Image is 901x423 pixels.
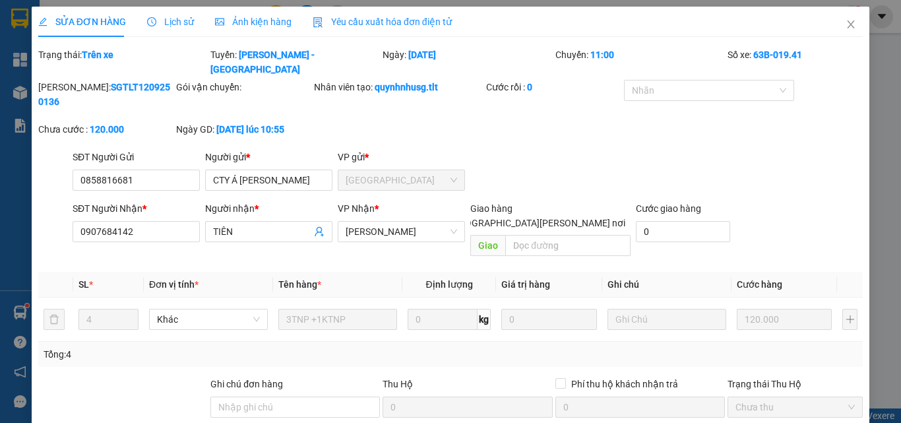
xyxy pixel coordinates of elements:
[147,16,194,27] span: Lịch sử
[210,379,283,389] label: Ghi chú đơn hàng
[728,377,863,391] div: Trạng thái Thu Hộ
[314,226,325,237] span: user-add
[73,150,200,164] div: SĐT Người Gửi
[38,17,47,26] span: edit
[445,216,631,230] span: [GEOGRAPHIC_DATA][PERSON_NAME] nơi
[753,49,802,60] b: 63B-019.41
[735,397,855,417] span: Chưa thu
[737,279,782,290] span: Cước hàng
[338,203,375,214] span: VP Nhận
[78,279,89,290] span: SL
[346,170,457,190] span: Sài Gòn
[602,272,731,298] th: Ghi chú
[346,222,457,242] span: Cao Tốc
[636,221,730,242] input: Cước giao hàng
[505,235,631,256] input: Dọc đường
[636,203,701,214] label: Cước giao hàng
[501,279,550,290] span: Giá trị hàng
[278,309,397,330] input: VD: Bàn, Ghế
[147,17,156,26] span: clock-circle
[176,122,311,137] div: Ngày GD:
[501,309,596,330] input: 0
[278,279,321,290] span: Tên hàng
[215,16,292,27] span: Ảnh kiện hàng
[176,80,311,94] div: Gói vận chuyển:
[832,7,869,44] button: Close
[470,203,513,214] span: Giao hàng
[338,150,465,164] div: VP gửi
[37,48,209,77] div: Trạng thái:
[607,309,726,330] input: Ghi Chú
[726,48,864,77] div: Số xe:
[313,16,452,27] span: Yêu cầu xuất hóa đơn điện tử
[478,309,491,330] span: kg
[216,124,284,135] b: [DATE] lúc 10:55
[210,49,315,75] b: [PERSON_NAME] - [GEOGRAPHIC_DATA]
[566,377,683,391] span: Phí thu hộ khách nhận trả
[554,48,726,77] div: Chuyến:
[314,80,483,94] div: Nhân viên tạo:
[408,49,436,60] b: [DATE]
[425,279,472,290] span: Định lượng
[470,235,505,256] span: Giao
[590,49,614,60] b: 11:00
[44,347,349,362] div: Tổng: 4
[381,48,553,77] div: Ngày:
[205,201,332,216] div: Người nhận
[44,309,65,330] button: delete
[313,17,323,28] img: icon
[215,17,224,26] span: picture
[486,80,621,94] div: Cước rồi :
[846,19,856,30] span: close
[209,48,381,77] div: Tuyến:
[149,279,199,290] span: Đơn vị tính
[210,397,380,418] input: Ghi chú đơn hàng
[842,309,857,330] button: plus
[38,16,126,27] span: SỬA ĐƠN HÀNG
[157,309,260,329] span: Khác
[38,80,173,109] div: [PERSON_NAME]:
[38,122,173,137] div: Chưa cước :
[90,124,124,135] b: 120.000
[383,379,413,389] span: Thu Hộ
[375,82,438,92] b: quynhnhusg.tlt
[73,201,200,216] div: SĐT Người Nhận
[82,49,113,60] b: Trên xe
[205,150,332,164] div: Người gửi
[527,82,532,92] b: 0
[737,309,832,330] input: 0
